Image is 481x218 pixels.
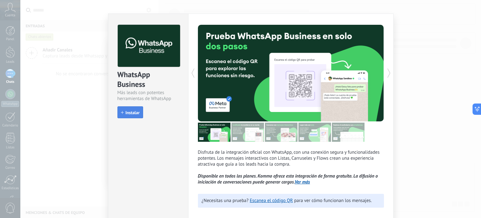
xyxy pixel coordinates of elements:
[126,110,140,115] span: Instalar
[332,123,365,142] img: tour_image_cc377002d0016b7ebaeb4dbe65cb2175.png
[294,198,372,204] span: para ver cómo funcionan los mensajes.
[117,70,179,90] div: WhatsApp Business
[118,25,180,67] img: logo_main.png
[298,123,331,142] img: tour_image_62c9952fc9cf984da8d1d2aa2c453724.png
[117,90,179,102] div: Más leads con potentes herramientas de WhatsApp
[265,123,297,142] img: tour_image_1009fe39f4f058b759f0df5a2b7f6f06.png
[198,149,384,185] p: Disfruta de la integración oficial con WhatsApp, con una conexión segura y funcionalidades potent...
[117,106,143,118] button: Instalar
[198,123,230,142] img: tour_image_7a4924cebc22ed9e3259523e50fe4fd6.png
[295,179,310,185] a: Ver más
[202,198,249,204] span: ¿Necesitas una prueba?
[198,173,378,185] i: Disponible en todos los planes. Kommo ofrece esta integración de forma gratuita. La difusión o in...
[250,198,293,204] a: Escanea el código QR
[231,123,264,142] img: tour_image_cc27419dad425b0ae96c2716632553fa.png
